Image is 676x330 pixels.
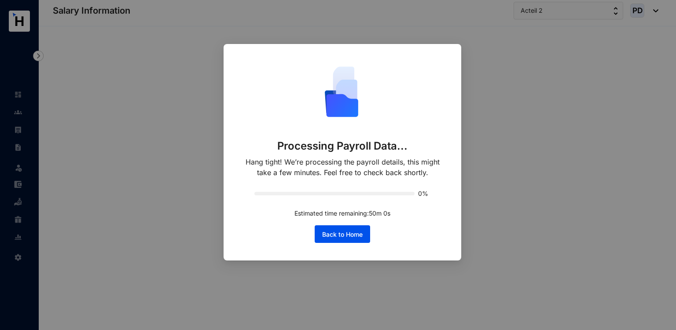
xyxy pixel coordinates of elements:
[418,191,430,197] span: 0%
[277,139,408,153] p: Processing Payroll Data...
[241,157,444,178] p: Hang tight! We’re processing the payroll details, this might take a few minutes. Feel free to che...
[294,209,390,218] p: Estimated time remaining: 50 m 0 s
[322,230,363,239] span: Back to Home
[315,225,370,243] button: Back to Home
